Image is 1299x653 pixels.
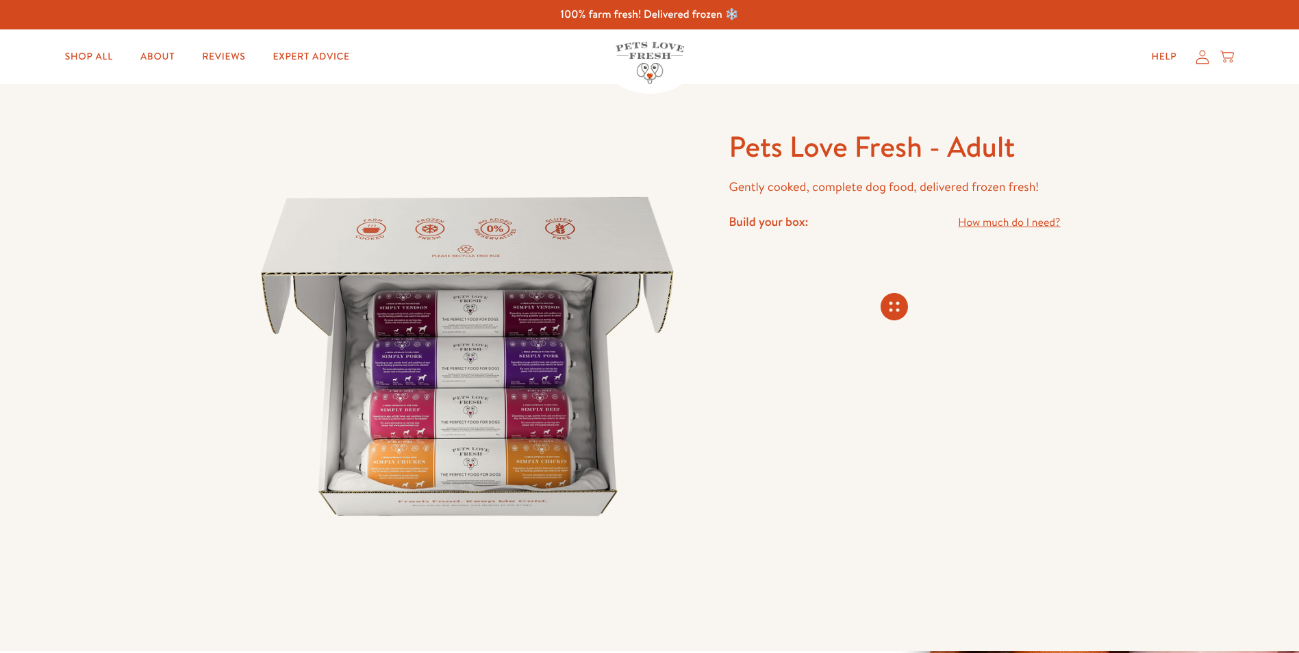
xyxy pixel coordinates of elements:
[729,177,1060,198] p: Gently cooked, complete dog food, delivered frozen fresh!
[729,214,808,229] h4: Build your box:
[881,293,908,320] svg: Connecting store
[616,42,684,84] img: Pets Love Fresh
[129,43,186,71] a: About
[191,43,256,71] a: Reviews
[729,128,1060,166] h1: Pets Love Fresh - Adult
[239,128,696,585] img: Pets Love Fresh - Adult
[1140,43,1187,71] a: Help
[958,214,1060,232] a: How much do I need?
[54,43,124,71] a: Shop All
[262,43,361,71] a: Expert Advice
